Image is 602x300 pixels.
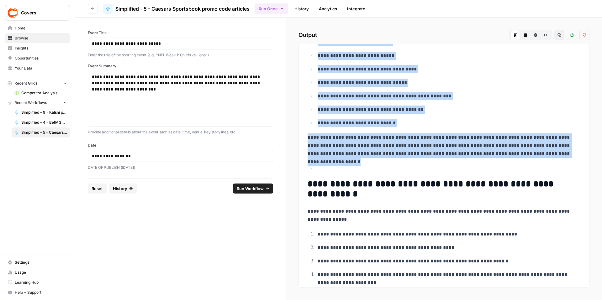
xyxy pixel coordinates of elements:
[291,4,313,14] a: History
[88,63,273,69] label: Event Summary
[88,184,107,194] button: Reset
[5,23,70,33] a: Home
[5,257,70,267] a: Settings
[15,55,67,61] span: Opportunities
[5,33,70,43] a: Browse
[5,79,70,88] button: Recent Grids
[115,5,250,13] span: Simplified - 5 - Caesars Sportsbook promo code articles
[15,35,67,41] span: Browse
[103,4,250,14] a: Simplified - 5 - Caesars Sportsbook promo code articles
[113,185,127,192] span: History
[5,267,70,277] a: Usage
[12,117,70,127] a: Simplified - 4 - BetMGM bonus code articles
[88,142,273,148] label: Date
[88,164,273,171] p: DATE OF PUBLISH ([DATE])
[88,52,273,58] p: Enter the title of the sporting event (e.g., "NFL Week 1: Chiefs vs Lions")
[12,127,70,137] a: Simplified - 5 - Caesars Sportsbook promo code articles
[21,120,67,125] span: Simplified - 4 - BetMGM bonus code articles
[255,3,288,14] button: Run Once
[233,184,273,194] button: Run Workflow
[14,80,37,86] span: Recent Grids
[12,107,70,117] a: Simplified - 9 - Kalshi promo code articles
[15,270,67,275] span: Usage
[88,129,273,135] p: Provide additional details about the event such as date, time, venue, key storylines, etc.
[15,25,67,31] span: Home
[92,185,103,192] span: Reset
[21,110,67,115] span: Simplified - 9 - Kalshi promo code articles
[5,287,70,297] button: Help + Support
[298,30,589,40] h2: Output
[21,130,67,135] span: Simplified - 5 - Caesars Sportsbook promo code articles
[237,185,264,192] span: Run Workflow
[315,4,341,14] a: Analytics
[12,88,70,98] a: Competitor Analysis - URL Specific Grid
[15,260,67,265] span: Settings
[88,30,273,36] label: Event Title
[5,98,70,107] button: Recent Workflows
[15,280,67,285] span: Learning Hub
[5,63,70,73] a: Your Data
[15,65,67,71] span: Your Data
[21,90,67,96] span: Competitor Analysis - URL Specific Grid
[5,5,70,21] button: Workspace: Covers
[15,45,67,51] span: Insights
[14,100,47,106] span: Recent Workflows
[5,53,70,63] a: Opportunities
[21,10,59,16] span: Covers
[5,43,70,53] a: Insights
[7,7,18,18] img: Covers Logo
[15,290,67,295] span: Help + Support
[343,4,369,14] a: Integrate
[5,277,70,287] a: Learning Hub
[109,184,137,194] button: History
